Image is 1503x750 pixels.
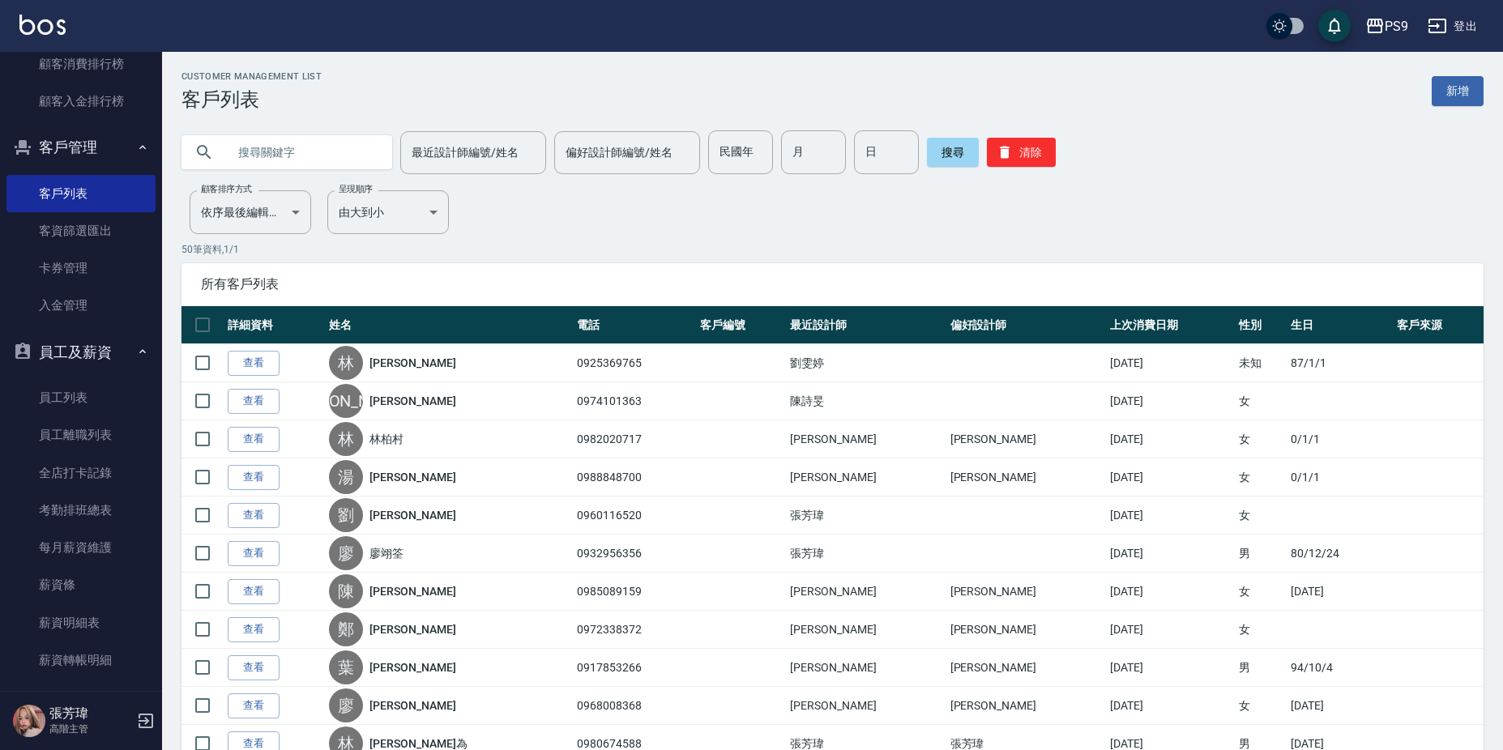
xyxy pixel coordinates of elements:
[201,276,1464,292] span: 所有客戶列表
[573,344,696,382] td: 0925369765
[6,287,156,324] a: 入金管理
[1235,458,1287,496] td: 女
[369,621,455,637] a: [PERSON_NAME]
[786,344,946,382] td: 劉雯婷
[228,503,280,528] a: 查看
[329,498,363,532] div: 劉
[786,687,946,725] td: [PERSON_NAME]
[786,649,946,687] td: [PERSON_NAME]
[227,130,379,174] input: 搜尋關鍵字
[190,190,311,234] div: 依序最後編輯時間
[1235,306,1287,344] th: 性別
[369,431,404,447] a: 林柏村
[1106,573,1235,611] td: [DATE]
[1235,420,1287,458] td: 女
[6,492,156,529] a: 考勤排班總表
[573,496,696,535] td: 0960116520
[228,541,280,566] a: 查看
[1106,687,1235,725] td: [DATE]
[946,306,1106,344] th: 偏好設計師
[369,393,455,409] a: [PERSON_NAME]
[329,574,363,608] div: 陳
[946,649,1106,687] td: [PERSON_NAME]
[1235,611,1287,649] td: 女
[228,579,280,604] a: 查看
[786,306,946,344] th: 最近設計師
[573,649,696,687] td: 0917853266
[6,212,156,249] a: 客資篩選匯出
[1106,306,1235,344] th: 上次消費日期
[6,175,156,212] a: 客戶列表
[1393,306,1484,344] th: 客戶來源
[369,469,455,485] a: [PERSON_NAME]
[329,612,363,646] div: 鄭
[786,420,946,458] td: [PERSON_NAME]
[329,384,363,418] div: [PERSON_NAME]
[339,183,373,195] label: 呈現順序
[19,15,66,35] img: Logo
[6,566,156,603] a: 薪資條
[6,249,156,287] a: 卡券管理
[786,382,946,420] td: 陳詩旻
[1287,306,1393,344] th: 生日
[325,306,573,344] th: 姓名
[329,536,363,570] div: 廖
[1235,687,1287,725] td: 女
[329,460,363,494] div: 湯
[6,454,156,492] a: 全店打卡記錄
[6,685,156,727] button: 商品管理
[1385,16,1408,36] div: PS9
[6,604,156,641] a: 薪資明細表
[224,306,325,344] th: 詳細資料
[49,705,132,722] h5: 張芳瑋
[1106,420,1235,458] td: [DATE]
[1421,11,1484,41] button: 登出
[1287,344,1393,382] td: 87/1/1
[228,693,280,718] a: 查看
[49,722,132,736] p: 高階主管
[573,382,696,420] td: 0974101363
[6,126,156,168] button: 客戶管理
[6,83,156,120] a: 顧客入金排行榜
[329,650,363,684] div: 葉
[228,351,280,376] a: 查看
[6,45,156,83] a: 顧客消費排行榜
[228,465,280,490] a: 查看
[786,535,946,573] td: 張芳瑋
[946,573,1106,611] td: [PERSON_NAME]
[1235,344,1287,382] td: 未知
[6,529,156,566] a: 每月薪資維護
[1106,649,1235,687] td: [DATE]
[1359,10,1415,43] button: PS9
[1106,382,1235,420] td: [DATE]
[1106,611,1235,649] td: [DATE]
[181,88,322,111] h3: 客戶列表
[786,611,946,649] td: [PERSON_NAME]
[1106,535,1235,573] td: [DATE]
[1106,458,1235,496] td: [DATE]
[1235,382,1287,420] td: 女
[181,71,322,82] h2: Customer Management List
[228,389,280,414] a: 查看
[327,190,449,234] div: 由大到小
[369,659,455,675] a: [PERSON_NAME]
[1287,687,1393,725] td: [DATE]
[1287,458,1393,496] td: 0/1/1
[786,458,946,496] td: [PERSON_NAME]
[927,138,979,167] button: 搜尋
[369,583,455,599] a: [PERSON_NAME]
[228,617,280,642] a: 查看
[1235,649,1287,687] td: 男
[1235,496,1287,535] td: 女
[6,379,156,416] a: 員工列表
[1235,535,1287,573] td: 男
[786,573,946,611] td: [PERSON_NAME]
[1287,535,1393,573] td: 80/12/24
[201,183,252,195] label: 顧客排序方式
[946,687,1106,725] td: [PERSON_NAME]
[329,422,363,456] div: 林
[573,306,696,344] th: 電話
[369,697,455,714] a: [PERSON_NAME]
[329,688,363,722] div: 廖
[1432,76,1484,106] a: 新增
